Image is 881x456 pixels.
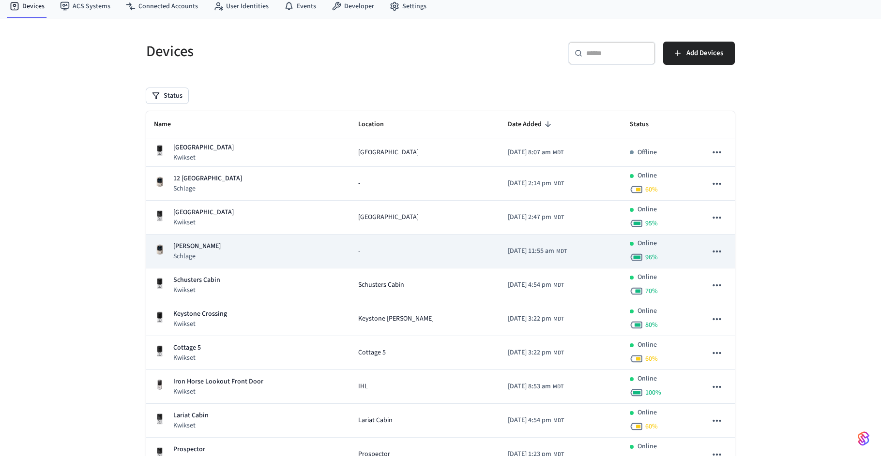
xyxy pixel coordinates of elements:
span: [GEOGRAPHIC_DATA] [358,147,419,158]
span: 60 % [645,185,658,194]
img: SeamLogoGradient.69752ec5.svg [858,431,869,446]
span: Keystone [PERSON_NAME] [358,314,434,324]
img: Schlage Sense Smart Deadbolt with Camelot Trim, Front [154,176,166,188]
span: MDT [556,247,567,256]
span: MDT [553,213,564,222]
p: Online [638,171,657,181]
span: 70 % [645,286,658,296]
p: Lariat Cabin [173,411,209,421]
img: Kwikset Halo Touchscreen Wifi Enabled Smart Lock, Polished Chrome, Front [154,210,166,221]
p: Kwikset [173,387,263,397]
span: Cottage 5 [358,348,386,358]
div: America/Denver [508,246,567,256]
div: America/Denver [508,280,564,290]
span: MDT [553,382,563,391]
img: Yale Assure Touchscreen Wifi Smart Lock, Satin Nickel, Front [154,379,166,391]
div: America/Denver [508,382,563,392]
span: MDT [553,148,563,157]
span: [DATE] 8:53 am [508,382,551,392]
span: MDT [553,179,564,188]
p: Kwikset [173,421,209,430]
p: Kwikset [173,319,227,329]
p: Cottage 5 [173,343,201,353]
span: Location [358,117,396,132]
p: Online [638,272,657,282]
span: Name [154,117,183,132]
span: MDT [553,349,564,357]
p: Online [638,408,657,418]
span: - [358,246,360,256]
span: 80 % [645,320,658,330]
div: America/Denver [508,178,564,189]
div: America/Denver [508,314,564,324]
div: America/Denver [508,212,564,222]
span: Add Devices [686,47,723,59]
p: Online [638,374,657,384]
p: [GEOGRAPHIC_DATA] [173,207,234,218]
span: - [358,178,360,189]
p: Keystone Crossing [173,309,227,319]
p: Online [638,205,657,215]
span: [DATE] 3:22 pm [508,314,551,324]
span: 96 % [645,252,658,262]
p: [PERSON_NAME] [173,241,221,251]
button: Status [146,88,188,103]
p: Prospector [173,444,205,455]
span: MDT [553,416,564,425]
span: Lariat Cabin [358,415,393,426]
div: America/Denver [508,348,564,358]
p: Kwikset [173,353,201,363]
div: America/Denver [508,147,563,158]
span: Schusters Cabin [358,280,404,290]
span: Status [630,117,661,132]
span: [GEOGRAPHIC_DATA] [358,212,419,222]
p: Kwikset [173,285,220,295]
img: Kwikset Halo Touchscreen Wifi Enabled Smart Lock, Polished Chrome, Front [154,413,166,425]
p: [GEOGRAPHIC_DATA] [173,143,234,153]
span: [DATE] 2:14 pm [508,178,551,189]
p: Kwikset [173,153,234,162]
p: Online [638,340,657,350]
span: MDT [553,281,564,290]
p: Schusters Cabin [173,275,220,285]
span: 60 % [645,422,658,431]
span: [DATE] 4:54 pm [508,280,551,290]
p: Schlage [173,251,221,261]
img: Schlage Sense Smart Deadbolt with Camelot Trim, Front [154,244,166,255]
p: Online [638,306,657,316]
span: [DATE] 11:55 am [508,246,554,256]
button: Add Devices [663,42,735,65]
p: Iron Horse Lookout Front Door [173,377,263,387]
p: Online [638,238,657,249]
p: Kwikset [173,218,234,227]
span: MDT [553,315,564,324]
img: Kwikset Halo Touchscreen Wifi Enabled Smart Lock, Polished Chrome, Front [154,311,166,323]
span: [DATE] 8:07 am [508,147,551,158]
span: [DATE] 4:54 pm [508,415,551,426]
p: Offline [638,147,657,158]
p: 12 [GEOGRAPHIC_DATA] [173,174,242,184]
img: Kwikset Halo Touchscreen Wifi Enabled Smart Lock, Polished Chrome, Front [154,278,166,289]
span: 100 % [645,388,661,397]
span: Date Added [508,117,554,132]
img: Kwikset Halo Touchscreen Wifi Enabled Smart Lock, Polished Chrome, Front [154,145,166,156]
h5: Devices [146,42,435,61]
div: America/Denver [508,415,564,426]
span: 95 % [645,219,658,228]
span: 60 % [645,354,658,364]
span: [DATE] 3:22 pm [508,348,551,358]
p: Online [638,441,657,452]
p: Schlage [173,184,242,193]
span: [DATE] 2:47 pm [508,212,551,222]
span: IHL [358,382,368,392]
img: Kwikset Halo Touchscreen Wifi Enabled Smart Lock, Polished Chrome, Front [154,345,166,357]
